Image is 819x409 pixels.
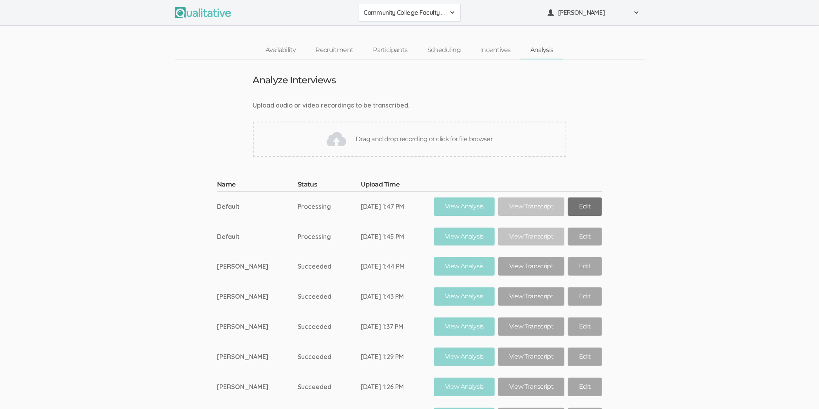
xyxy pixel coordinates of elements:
a: Participants [363,42,417,59]
button: [PERSON_NAME] [543,4,645,22]
a: View Transcript [498,197,564,216]
td: Processing [298,191,361,221]
a: View Transcript [498,287,564,306]
td: Default [217,222,298,252]
th: Upload Time [361,180,434,191]
a: Recruitment [306,42,363,59]
h3: Analyze Interviews [253,75,336,85]
div: Upload audio or video recordings to be transcribed. [253,101,566,110]
a: Edit [568,348,602,366]
a: Availability [256,42,306,59]
td: [PERSON_NAME] [217,342,298,372]
div: Drag and drop recording or click for file browser [253,122,566,157]
a: Analysis [521,42,563,59]
a: View Transcript [498,378,564,396]
td: [DATE] 1:47 PM [361,191,434,221]
a: View Analysis [434,348,495,366]
td: Processing [298,222,361,252]
td: [PERSON_NAME] [217,312,298,342]
a: View Analysis [434,318,495,336]
td: Succeeded [298,372,361,402]
a: Edit [568,228,602,246]
td: [PERSON_NAME] [217,251,298,282]
th: Name [217,180,298,191]
a: View Transcript [498,318,564,336]
img: Drag and drop recording or click for file browser [327,129,346,149]
td: [PERSON_NAME] [217,282,298,312]
a: View Transcript [498,257,564,276]
td: Succeeded [298,282,361,312]
a: View Analysis [434,197,495,216]
a: Incentives [470,42,521,59]
a: Edit [568,318,602,336]
td: Succeeded [298,312,361,342]
a: View Analysis [434,228,495,246]
a: Edit [568,287,602,306]
a: Scheduling [418,42,471,59]
span: Community College Faculty Experiences [364,8,445,17]
span: [PERSON_NAME] [558,8,629,17]
a: Edit [568,197,602,216]
iframe: Chat Widget [780,371,819,409]
a: View Transcript [498,228,564,246]
td: [DATE] 1:37 PM [361,312,434,342]
th: Status [298,180,361,191]
td: Default [217,191,298,221]
a: View Analysis [434,287,495,306]
button: Community College Faculty Experiences [359,4,461,22]
a: Edit [568,257,602,276]
a: Edit [568,378,602,396]
td: [DATE] 1:45 PM [361,222,434,252]
a: View Transcript [498,348,564,366]
a: View Analysis [434,378,495,396]
td: Succeeded [298,251,361,282]
td: [DATE] 1:44 PM [361,251,434,282]
img: Qualitative [175,7,231,18]
td: [PERSON_NAME] [217,372,298,402]
td: [DATE] 1:43 PM [361,282,434,312]
td: [DATE] 1:26 PM [361,372,434,402]
td: [DATE] 1:29 PM [361,342,434,372]
td: Succeeded [298,342,361,372]
a: View Analysis [434,257,495,276]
